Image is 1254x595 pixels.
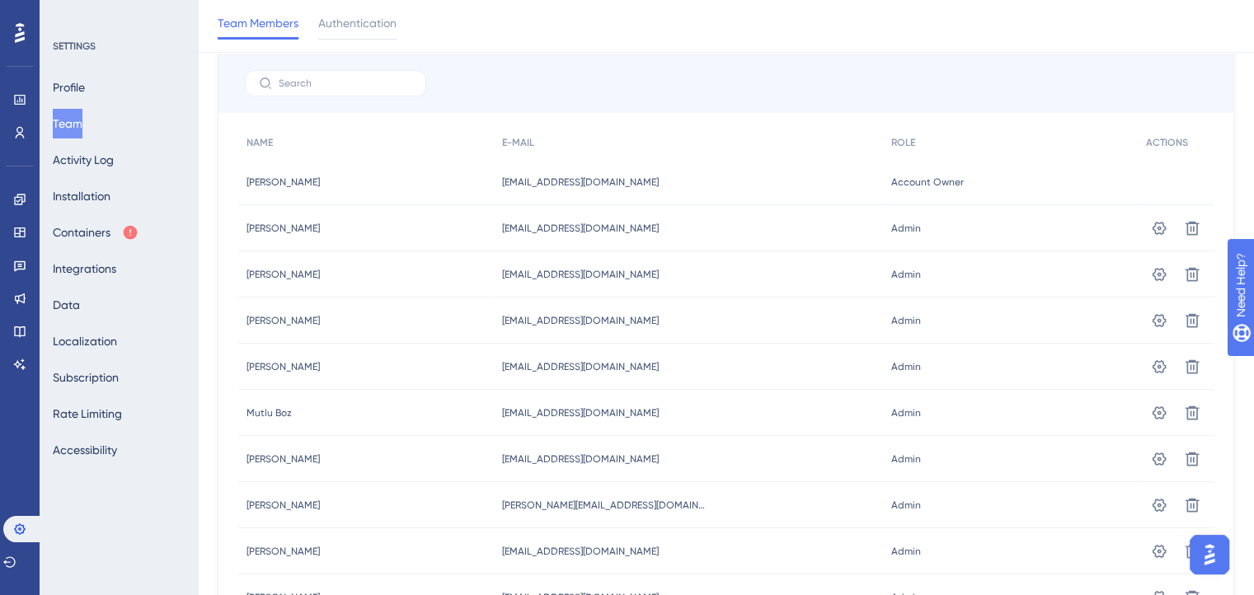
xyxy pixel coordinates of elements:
[502,136,534,149] span: E-MAIL
[247,176,320,189] span: [PERSON_NAME]
[1146,136,1188,149] span: ACTIONS
[247,452,320,466] span: [PERSON_NAME]
[279,77,412,89] input: Search
[53,399,122,429] button: Rate Limiting
[1185,530,1234,579] iframe: UserGuiding AI Assistant Launcher
[891,545,921,558] span: Admin
[53,40,186,53] div: SETTINGS
[502,545,659,558] span: [EMAIL_ADDRESS][DOMAIN_NAME]
[247,222,320,235] span: [PERSON_NAME]
[891,222,921,235] span: Admin
[247,268,320,281] span: [PERSON_NAME]
[502,499,708,512] span: [PERSON_NAME][EMAIL_ADDRESS][DOMAIN_NAME]
[502,406,659,419] span: [EMAIL_ADDRESS][DOMAIN_NAME]
[502,268,659,281] span: [EMAIL_ADDRESS][DOMAIN_NAME]
[247,406,292,419] span: Mutlu Boz
[891,452,921,466] span: Admin
[218,13,298,33] span: Team Members
[53,363,119,392] button: Subscription
[53,290,80,320] button: Data
[502,314,659,327] span: [EMAIL_ADDRESS][DOMAIN_NAME]
[502,360,659,373] span: [EMAIL_ADDRESS][DOMAIN_NAME]
[891,406,921,419] span: Admin
[502,452,659,466] span: [EMAIL_ADDRESS][DOMAIN_NAME]
[247,314,320,327] span: [PERSON_NAME]
[891,268,921,281] span: Admin
[891,360,921,373] span: Admin
[53,73,85,102] button: Profile
[502,222,659,235] span: [EMAIL_ADDRESS][DOMAIN_NAME]
[247,136,273,149] span: NAME
[53,181,110,211] button: Installation
[53,218,139,247] button: Containers
[53,145,114,175] button: Activity Log
[53,254,116,283] button: Integrations
[247,499,320,512] span: [PERSON_NAME]
[39,4,103,24] span: Need Help?
[53,326,117,356] button: Localization
[891,499,921,512] span: Admin
[891,136,915,149] span: ROLE
[318,13,397,33] span: Authentication
[891,314,921,327] span: Admin
[247,545,320,558] span: [PERSON_NAME]
[53,435,117,465] button: Accessibility
[53,109,82,138] button: Team
[502,176,659,189] span: [EMAIL_ADDRESS][DOMAIN_NAME]
[891,176,964,189] span: Account Owner
[247,360,320,373] span: [PERSON_NAME]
